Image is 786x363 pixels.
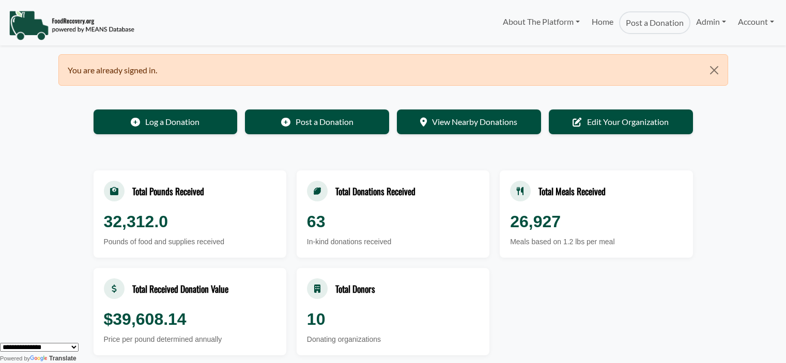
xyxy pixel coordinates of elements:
a: Post a Donation [245,109,389,134]
div: 63 [307,209,479,234]
a: Post a Donation [619,11,690,34]
div: Total Meals Received [538,184,606,198]
div: Donating organizations [307,334,479,345]
a: About The Platform [497,11,585,32]
div: 32,312.0 [104,209,276,234]
a: Admin [690,11,732,32]
button: Close [701,55,727,86]
div: Pounds of food and supplies received [104,236,276,247]
a: Log a Donation [94,109,238,134]
img: Google Translate [30,355,49,362]
div: Price per pound determined annually [104,334,276,345]
a: Account [732,11,780,32]
img: NavigationLogo_FoodRecovery-91c16205cd0af1ed486a0f1a7774a6544ea792ac00100771e7dd3ec7c0e58e41.png [9,10,134,41]
div: Total Pounds Received [132,184,204,198]
div: You are already signed in. [58,54,728,86]
div: In-kind donations received [307,236,479,247]
div: Total Received Donation Value [132,282,228,295]
div: 26,927 [510,209,682,234]
div: 10 [307,307,479,332]
a: Edit Your Organization [549,109,693,134]
div: Total Donations Received [335,184,415,198]
a: Translate [30,355,76,362]
a: Home [585,11,619,34]
div: Total Donors [335,282,375,295]
div: $39,608.14 [104,307,276,332]
div: Meals based on 1.2 lbs per meal [510,236,682,247]
a: View Nearby Donations [397,109,541,134]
